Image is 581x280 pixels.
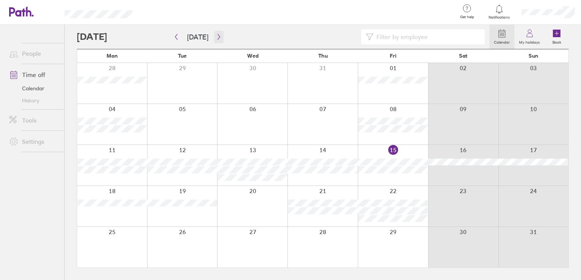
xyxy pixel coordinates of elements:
[548,38,566,45] label: Book
[487,4,512,20] a: Notifications
[544,25,569,49] a: Book
[487,15,512,20] span: Notifications
[178,53,187,59] span: Tue
[3,134,64,149] a: Settings
[106,53,118,59] span: Mon
[3,82,64,94] a: Calendar
[318,53,328,59] span: Thu
[3,113,64,128] a: Tools
[373,30,481,44] input: Filter by employee
[459,53,467,59] span: Sat
[181,31,214,43] button: [DATE]
[455,15,479,19] span: Get help
[3,46,64,61] a: People
[514,38,544,45] label: My holidays
[247,53,259,59] span: Wed
[529,53,538,59] span: Sun
[3,94,64,107] a: History
[390,53,397,59] span: Fri
[489,38,514,45] label: Calendar
[514,25,544,49] a: My holidays
[489,25,514,49] a: Calendar
[3,67,64,82] a: Time off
